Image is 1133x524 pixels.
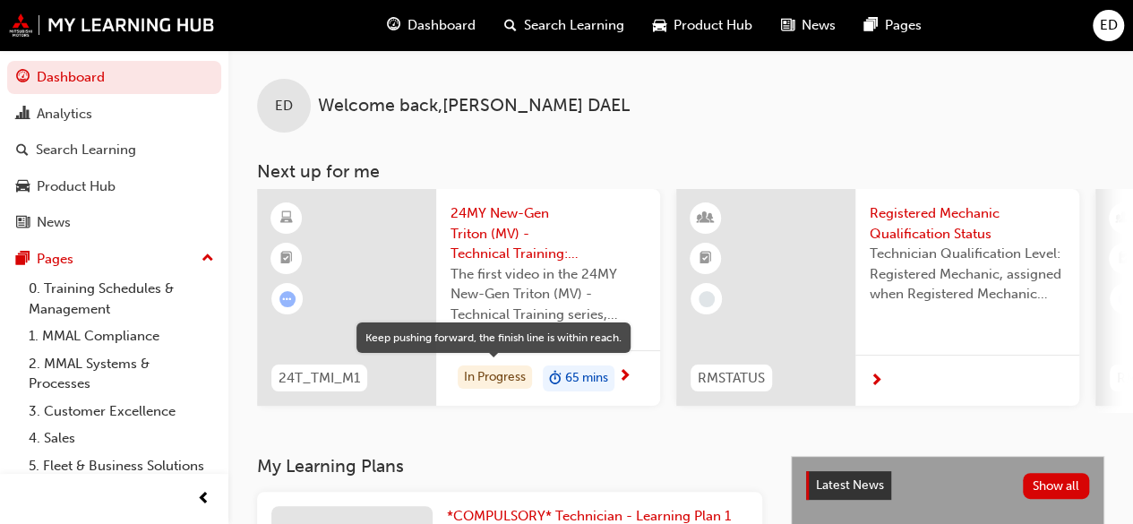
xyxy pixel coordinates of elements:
[279,291,296,307] span: learningRecordVerb_ATTEMPT-icon
[1119,247,1131,271] span: booktick-icon
[700,207,712,230] span: learningResourceType_INSTRUCTOR_LED-icon
[1119,207,1131,230] span: learningResourceType_INSTRUCTOR_LED-icon
[565,368,608,389] span: 65 mins
[21,452,221,480] a: 5. Fleet & Business Solutions
[318,96,630,116] span: Welcome back , [PERSON_NAME] DAEL
[387,14,400,37] span: guage-icon
[700,247,712,271] span: booktick-icon
[257,456,762,477] h3: My Learning Plans
[806,471,1089,500] a: Latest NewsShow all
[490,7,639,44] a: search-iconSearch Learning
[228,161,1133,182] h3: Next up for me
[676,189,1079,406] a: RMSTATUSRegistered Mechanic Qualification StatusTechnician Qualification Level: Registered Mechan...
[447,508,731,524] span: *COMPULSORY* Technician - Learning Plan 1
[7,170,221,203] a: Product Hub
[1093,10,1124,41] button: ED
[458,365,532,390] div: In Progress
[698,368,765,389] span: RMSTATUS
[451,264,646,325] span: The first video in the 24MY New-Gen Triton (MV) - Technical Training series, covering: Engine
[37,212,71,233] div: News
[36,140,136,160] div: Search Learning
[504,14,517,37] span: search-icon
[864,14,878,37] span: pages-icon
[781,14,794,37] span: news-icon
[37,176,116,197] div: Product Hub
[408,15,476,36] span: Dashboard
[257,189,660,406] a: 24T_TMI_M124MY New-Gen Triton (MV) - Technical Training: Video 1 of 3The first video in the 24MY ...
[7,206,221,239] a: News
[16,70,30,86] span: guage-icon
[870,203,1065,244] span: Registered Mechanic Qualification Status
[7,57,221,243] button: DashboardAnalyticsSearch LearningProduct HubNews
[279,368,360,389] span: 24T_TMI_M1
[21,398,221,425] a: 3. Customer Excellence
[275,96,293,116] span: ED
[870,244,1065,305] span: Technician Qualification Level: Registered Mechanic, assigned when Registered Mechanic modules ha...
[7,243,221,276] button: Pages
[802,15,836,36] span: News
[639,7,767,44] a: car-iconProduct Hub
[9,13,215,37] img: mmal
[451,203,646,264] span: 24MY New-Gen Triton (MV) - Technical Training: Video 1 of 3
[16,252,30,268] span: pages-icon
[21,275,221,322] a: 0. Training Schedules & Management
[7,61,221,94] a: Dashboard
[365,330,622,346] div: Keep pushing forward, the finish line is within reach.
[1100,15,1118,36] span: ED
[16,107,30,123] span: chart-icon
[653,14,666,37] span: car-icon
[870,374,883,390] span: next-icon
[1023,473,1090,499] button: Show all
[21,425,221,452] a: 4. Sales
[21,322,221,350] a: 1. MMAL Compliance
[37,249,73,270] div: Pages
[197,488,210,511] span: prev-icon
[280,247,293,271] span: booktick-icon
[37,104,92,125] div: Analytics
[816,477,884,493] span: Latest News
[7,98,221,131] a: Analytics
[674,15,752,36] span: Product Hub
[618,369,631,385] span: next-icon
[767,7,850,44] a: news-iconNews
[524,15,624,36] span: Search Learning
[549,367,562,391] span: duration-icon
[699,291,715,307] span: learningRecordVerb_NONE-icon
[850,7,936,44] a: pages-iconPages
[373,7,490,44] a: guage-iconDashboard
[16,215,30,231] span: news-icon
[202,247,214,271] span: up-icon
[21,350,221,398] a: 2. MMAL Systems & Processes
[885,15,922,36] span: Pages
[280,207,293,230] span: learningResourceType_ELEARNING-icon
[7,133,221,167] a: Search Learning
[16,179,30,195] span: car-icon
[16,142,29,159] span: search-icon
